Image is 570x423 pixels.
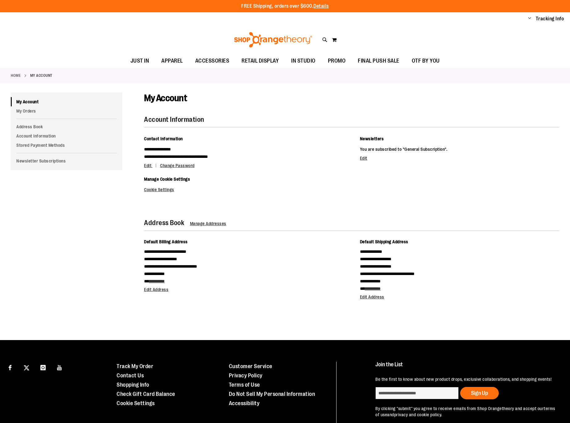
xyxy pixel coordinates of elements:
[241,3,329,10] p: FREE Shipping, orders over $600.
[155,54,189,68] a: APPAREL
[352,54,406,68] a: FINAL PUSH SALE
[160,163,195,168] a: Change Password
[285,54,322,68] a: IN STUDIO
[30,73,52,78] strong: My Account
[11,106,122,116] a: My Orders
[536,15,564,22] a: Tracking Info
[322,54,352,68] a: PROMO
[117,382,149,388] a: Shopping Info
[144,116,204,123] strong: Account Information
[5,362,15,372] a: Visit our Facebook page
[11,141,122,150] a: Stored Payment Methods
[117,363,153,369] a: Track My Order
[242,54,279,68] span: RETAIL DISPLAY
[360,294,384,299] a: Edit Address
[11,156,122,166] a: Newsletter Subscriptions
[11,122,122,131] a: Address Book
[21,362,32,372] a: Visit our X page
[375,387,459,399] input: enter email
[229,400,260,406] a: Accessibility
[144,136,183,141] span: Contact Information
[313,3,329,9] a: Details
[195,54,229,68] span: ACCESSORIES
[54,362,65,372] a: Visit our Youtube page
[144,239,188,244] span: Default Billing Address
[144,177,190,182] span: Manage Cookie Settings
[190,221,226,226] a: Manage Addresses
[471,390,488,396] span: Sign Up
[394,412,442,417] a: privacy and cookie policy.
[144,219,184,227] strong: Address Book
[11,73,21,78] a: Home
[375,362,556,373] h4: Join the List
[358,54,399,68] span: FINAL PUSH SALE
[11,131,122,141] a: Account Information
[144,163,151,168] span: Edit
[189,54,236,68] a: ACCESSORIES
[144,93,187,103] span: My Account
[229,391,315,397] a: Do Not Sell My Personal Information
[117,372,144,379] a: Contact Us
[360,239,408,244] span: Default Shipping Address
[229,372,262,379] a: Privacy Policy
[291,54,316,68] span: IN STUDIO
[328,54,346,68] span: PROMO
[161,54,183,68] span: APPAREL
[375,376,556,382] p: Be the first to know about new product drops, exclusive collaborations, and shopping events!
[229,363,272,369] a: Customer Service
[38,362,48,372] a: Visit our Instagram page
[117,400,155,406] a: Cookie Settings
[11,97,122,106] a: My Account
[130,54,149,68] span: JUST IN
[412,54,440,68] span: OTF BY YOU
[24,365,29,371] img: Twitter
[229,382,260,388] a: Terms of Use
[144,187,174,192] a: Cookie Settings
[528,16,531,22] button: Account menu
[124,54,155,68] a: JUST IN
[144,163,159,168] a: Edit
[360,146,559,153] p: You are subscribed to "General Subscription".
[117,391,175,397] a: Check Gift Card Balance
[144,287,168,292] a: Edit Address
[235,54,285,68] a: RETAIL DISPLAY
[360,136,384,141] span: Newsletters
[360,156,367,161] a: Edit
[460,387,499,399] button: Sign Up
[406,54,446,68] a: OTF BY YOU
[375,405,556,418] p: By clicking "submit" you agree to receive emails from Shop Orangetheory and accept our and
[233,32,313,47] img: Shop Orangetheory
